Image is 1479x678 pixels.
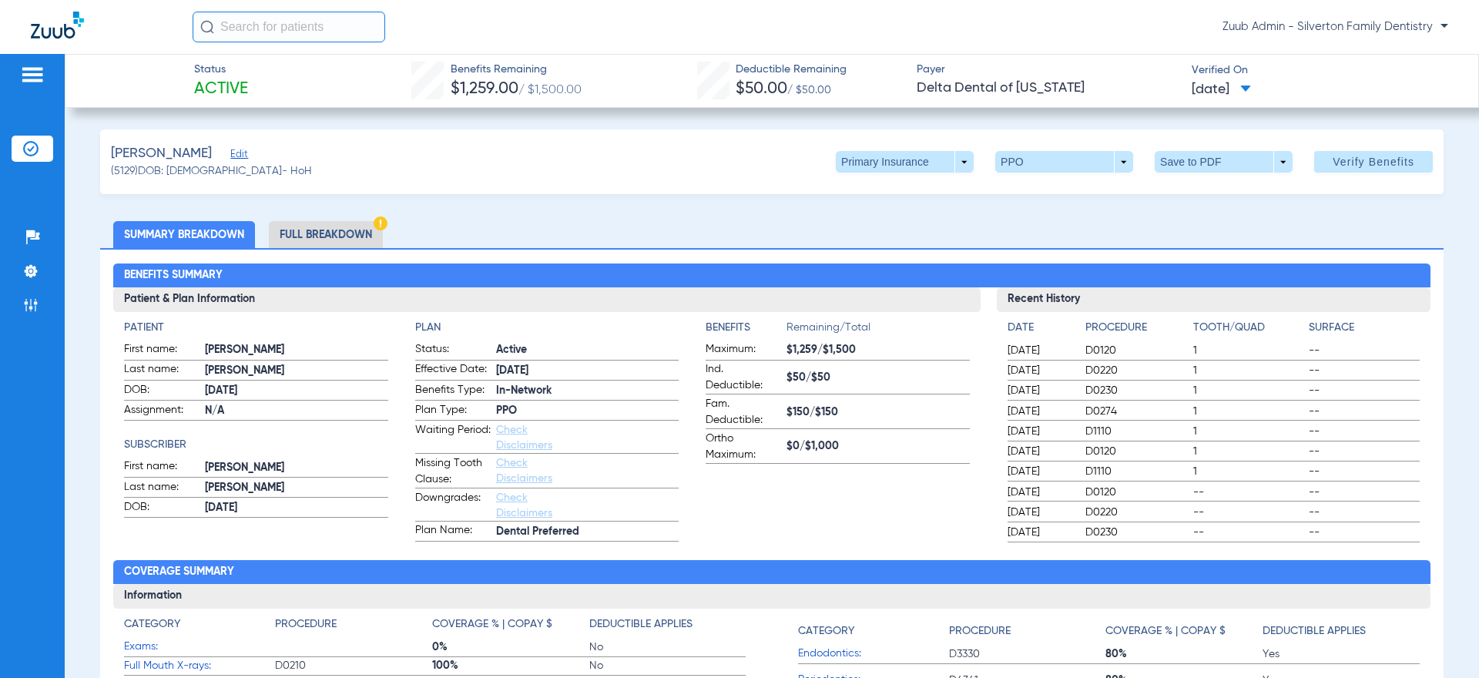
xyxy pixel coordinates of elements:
app-breakdown-title: Benefits [706,320,786,341]
span: $50/$50 [786,370,969,386]
h4: Coverage % | Copay $ [1105,623,1226,639]
h4: Surface [1309,320,1419,336]
span: -- [1309,525,1419,540]
h3: Information [113,584,1430,609]
h4: Patient [124,320,387,336]
span: Dental Preferred [496,524,679,540]
span: D0274 [1085,404,1188,419]
h4: Category [124,616,180,633]
h4: Coverage % | Copay $ [432,616,552,633]
span: Yes [1263,646,1420,662]
h4: Procedure [949,623,1011,639]
span: [DATE] [496,363,679,379]
span: D0120 [1085,343,1188,358]
span: [DATE] [1008,444,1072,459]
span: -- [1309,485,1419,500]
img: hamburger-icon [20,65,45,84]
span: Delta Dental of [US_STATE] [917,79,1179,98]
span: No [589,658,746,673]
h4: Procedure [275,616,337,633]
span: Effective Date: [415,361,491,380]
span: D0220 [1085,505,1188,520]
span: -- [1309,505,1419,520]
h2: Coverage Summary [113,560,1430,585]
span: Last name: [124,479,200,498]
span: $150/$150 [786,404,969,421]
span: 1 [1193,404,1303,419]
app-breakdown-title: Deductible Applies [1263,616,1420,645]
img: Zuub Logo [31,12,84,39]
span: Payer [917,62,1179,78]
app-breakdown-title: Coverage % | Copay $ [1105,616,1263,645]
span: Plan Name: [415,522,491,541]
span: In-Network [496,383,679,399]
span: [DATE] [1192,80,1251,99]
h4: Procedure [1085,320,1188,336]
button: PPO [995,151,1133,173]
span: 1 [1193,444,1303,459]
h3: Patient & Plan Information [113,287,980,312]
h4: Subscriber [124,437,387,453]
span: D1110 [1085,424,1188,439]
span: Missing Tooth Clause: [415,455,491,488]
span: -- [1193,485,1303,500]
span: Ind. Deductible: [706,361,781,394]
span: [DATE] [1008,363,1072,378]
span: Last name: [124,361,200,380]
app-breakdown-title: Category [124,616,275,638]
app-breakdown-title: Procedure [1085,320,1188,341]
span: D0220 [1085,363,1188,378]
span: -- [1193,525,1303,540]
li: Summary Breakdown [113,221,255,248]
h4: Deductible Applies [1263,623,1366,639]
span: Benefits Remaining [451,62,582,78]
span: Maximum: [706,341,781,360]
span: 1 [1193,343,1303,358]
span: [DATE] [1008,404,1072,419]
span: Fam. Deductible: [706,396,781,428]
span: Status: [415,341,491,360]
span: -- [1309,363,1419,378]
app-breakdown-title: Coverage % | Copay $ [432,616,589,638]
span: Active [496,342,679,358]
span: [PERSON_NAME] [205,363,387,379]
span: Status [194,62,248,78]
span: DOB: [124,499,200,518]
span: Assignment: [124,402,200,421]
span: -- [1309,343,1419,358]
h3: Recent History [997,287,1430,312]
span: D0120 [1085,485,1188,500]
span: -- [1309,424,1419,439]
h4: Date [1008,320,1072,336]
img: Hazard [374,216,387,230]
span: N/A [205,403,387,419]
span: First name: [124,341,200,360]
span: 1 [1193,464,1303,479]
span: [DATE] [1008,505,1072,520]
span: Verified On [1192,62,1454,79]
app-breakdown-title: Surface [1309,320,1419,341]
h2: Benefits Summary [113,263,1430,288]
span: 100% [432,658,589,673]
span: [PERSON_NAME] [205,480,387,496]
span: [DATE] [1008,383,1072,398]
h4: Deductible Applies [589,616,693,633]
span: [DATE] [205,500,387,516]
span: 1 [1193,383,1303,398]
span: [PERSON_NAME] [205,460,387,476]
a: Check Disclaimers [496,458,552,484]
span: No [589,639,746,655]
app-breakdown-title: Tooth/Quad [1193,320,1303,341]
app-breakdown-title: Deductible Applies [589,616,746,638]
span: 80% [1105,646,1263,662]
span: D1110 [1085,464,1188,479]
h4: Tooth/Quad [1193,320,1303,336]
span: [DATE] [205,383,387,399]
span: Ortho Maximum: [706,431,781,463]
span: D0230 [1085,525,1188,540]
input: Search for patients [193,12,385,42]
span: -- [1309,464,1419,479]
app-breakdown-title: Date [1008,320,1072,341]
span: -- [1309,444,1419,459]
